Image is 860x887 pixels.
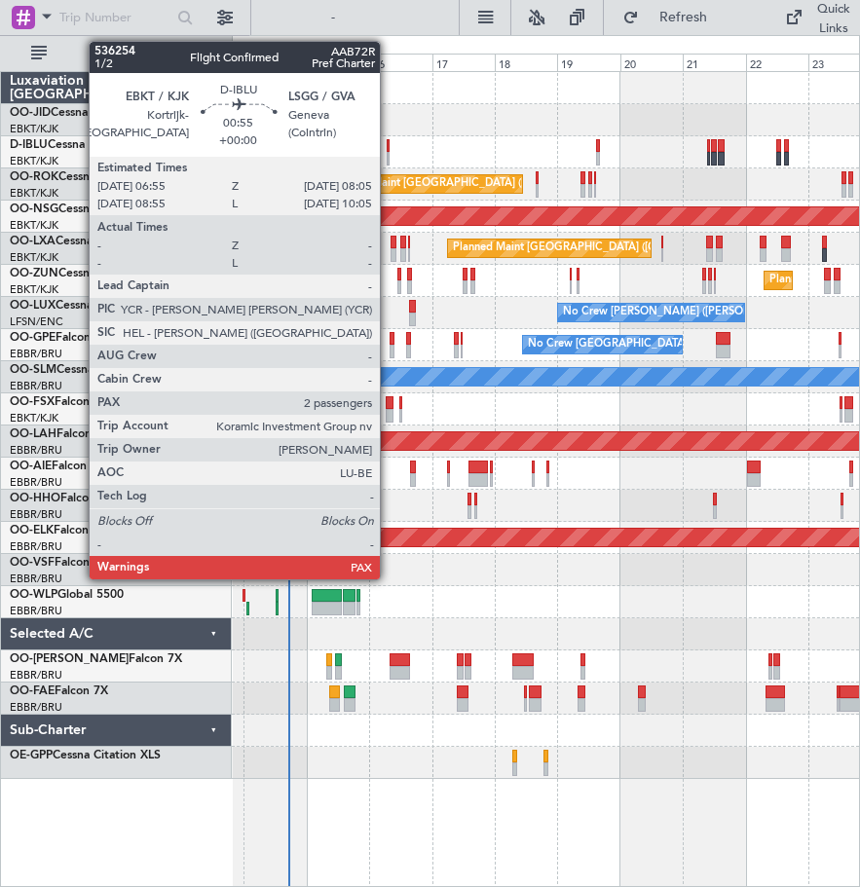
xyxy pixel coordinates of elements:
[10,750,161,761] a: OE-GPPCessna Citation XLS
[10,300,164,312] a: OO-LUXCessna Citation CJ4
[10,314,63,329] a: LFSN/ENC
[10,604,62,618] a: EBBR/BRU
[51,47,206,60] span: All Aircraft
[10,347,62,361] a: EBBR/BRU
[746,54,808,71] div: 22
[10,332,56,344] span: OO-GPE
[10,750,53,761] span: OE-GPP
[643,11,725,24] span: Refresh
[10,300,56,312] span: OO-LUX
[10,507,62,522] a: EBBR/BRU
[10,107,136,119] a: OO-JIDCessna CJ1 525
[10,557,108,569] a: OO-VSFFalcon 8X
[10,475,62,490] a: EBBR/BRU
[432,54,495,71] div: 17
[10,364,165,376] a: OO-SLMCessna Citation XLS
[10,396,55,408] span: OO-FSX
[10,282,58,297] a: EBKT/KJK
[10,428,56,440] span: OO-LAH
[10,268,58,279] span: OO-ZUN
[10,589,57,601] span: OO-WLP
[614,2,730,33] button: Refresh
[10,539,62,554] a: EBBR/BRU
[10,525,54,536] span: OO-ELK
[10,589,124,601] a: OO-WLPGlobal 5500
[453,234,760,263] div: Planned Maint [GEOGRAPHIC_DATA] ([GEOGRAPHIC_DATA])
[10,186,58,201] a: EBKT/KJK
[10,700,62,715] a: EBBR/BRU
[10,653,182,665] a: OO-[PERSON_NAME]Falcon 7X
[10,171,58,183] span: OO-ROK
[10,139,48,151] span: D-IBLU
[10,461,105,472] a: OO-AIEFalcon 7X
[10,493,114,504] a: OO-HHOFalcon 8X
[329,169,636,199] div: Planned Maint [GEOGRAPHIC_DATA] ([GEOGRAPHIC_DATA])
[369,54,431,71] div: 16
[10,171,167,183] a: OO-ROKCessna Citation CJ4
[59,3,171,32] input: Trip Number
[10,668,62,683] a: EBBR/BRU
[10,218,58,233] a: EBKT/KJK
[10,396,108,408] a: OO-FSXFalcon 7X
[10,572,62,586] a: EBBR/BRU
[10,461,52,472] span: OO-AIE
[10,236,164,247] a: OO-LXACessna Citation CJ4
[10,685,108,697] a: OO-FAEFalcon 7X
[495,54,557,71] div: 18
[10,154,58,168] a: EBKT/KJK
[10,685,55,697] span: OO-FAE
[10,525,107,536] a: OO-ELKFalcon 8X
[21,38,211,69] button: All Aircraft
[10,443,62,458] a: EBBR/BRU
[10,411,58,425] a: EBKT/KJK
[243,54,306,71] div: 14
[10,203,167,215] a: OO-NSGCessna Citation CJ4
[10,493,60,504] span: OO-HHO
[10,268,167,279] a: OO-ZUNCessna Citation CJ4
[10,557,55,569] span: OO-VSF
[10,364,56,376] span: OO-SLM
[557,54,619,71] div: 19
[307,54,369,71] div: 15
[10,122,58,136] a: EBKT/KJK
[10,653,129,665] span: OO-[PERSON_NAME]
[563,298,797,327] div: No Crew [PERSON_NAME] ([PERSON_NAME])
[10,236,56,247] span: OO-LXA
[10,203,58,215] span: OO-NSG
[620,54,683,71] div: 20
[10,428,110,440] a: OO-LAHFalcon 7X
[528,330,854,359] div: No Crew [GEOGRAPHIC_DATA] ([GEOGRAPHIC_DATA] National)
[10,139,153,151] a: D-IBLUCessna Citation M2
[236,39,269,55] div: [DATE]
[10,379,62,393] a: EBBR/BRU
[683,54,745,71] div: 21
[10,332,171,344] a: OO-GPEFalcon 900EX EASy II
[10,107,51,119] span: OO-JID
[10,250,58,265] a: EBKT/KJK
